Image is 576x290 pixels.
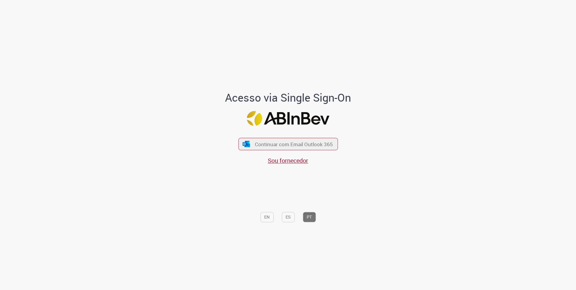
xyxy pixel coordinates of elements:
span: Continuar com Email Outlook 365 [255,141,333,148]
h1: Acesso via Single Sign-On [205,92,372,104]
img: ícone Azure/Microsoft 360 [242,141,251,147]
button: PT [303,212,316,222]
button: ícone Azure/Microsoft 360 Continuar com Email Outlook 365 [238,138,338,150]
a: Sou fornecedor [268,157,308,165]
img: Logo ABInBev [247,111,329,126]
button: EN [260,212,274,222]
button: ES [282,212,295,222]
